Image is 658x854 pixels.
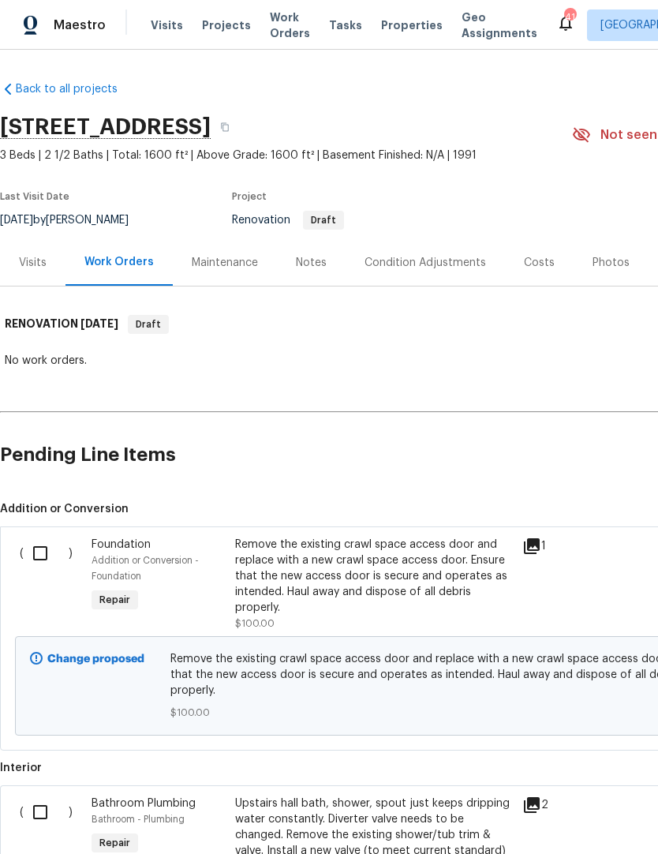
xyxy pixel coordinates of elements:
div: Maintenance [192,255,258,271]
span: Bathroom Plumbing [92,798,196,809]
span: Draft [129,317,167,332]
span: Maestro [54,17,106,33]
div: 1 [522,537,585,556]
span: Bathroom - Plumbing [92,815,185,824]
span: $100.00 [235,619,275,628]
span: Renovation [232,215,344,226]
h6: RENOVATION [5,315,118,334]
div: Remove the existing crawl space access door and replace with a new crawl space access door. Ensur... [235,537,513,616]
div: Photos [593,255,630,271]
div: Notes [296,255,327,271]
span: Properties [381,17,443,33]
span: Projects [202,17,251,33]
span: Repair [93,592,136,608]
div: 2 [522,796,585,815]
button: Copy Address [211,113,239,141]
span: Repair [93,835,136,851]
b: Change proposed [47,654,144,665]
div: Costs [524,255,555,271]
div: Condition Adjustments [365,255,486,271]
div: 41 [564,9,575,25]
span: Tasks [329,20,362,31]
div: Work Orders [84,254,154,270]
div: ( ) [15,532,87,636]
span: Addition or Conversion - Foundation [92,556,199,581]
span: Visits [151,17,183,33]
span: Geo Assignments [462,9,537,41]
span: Foundation [92,539,151,550]
span: Project [232,192,267,201]
span: Work Orders [270,9,310,41]
div: Visits [19,255,47,271]
span: Draft [305,215,342,225]
span: [DATE] [80,318,118,329]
